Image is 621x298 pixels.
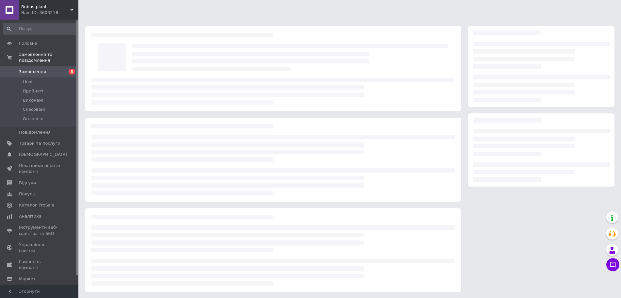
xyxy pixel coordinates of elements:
span: [DEMOGRAPHIC_DATA] [19,152,67,157]
span: Rubus-plant [21,4,70,10]
span: Нові [23,79,32,85]
span: Скасовані [23,107,45,112]
span: Прийняті [23,88,43,94]
span: Товари та послуги [19,141,60,146]
span: Головна [19,41,37,46]
button: Чат з покупцем [606,258,619,271]
span: Показники роботи компанії [19,163,60,174]
span: Відгуки [19,180,36,186]
span: Замовлення та повідомлення [19,52,78,63]
span: Інструменти веб-майстра та SEO [19,224,60,236]
span: Повідомлення [19,129,51,135]
span: Оплачені [23,116,43,122]
input: Пошук [3,23,77,35]
span: Покупці [19,191,37,197]
div: Ваш ID: 3603218 [21,10,78,16]
span: Гаманець компанії [19,259,60,271]
span: Каталог ProSale [19,202,54,208]
span: 3 [69,69,75,74]
span: Маркет [19,276,36,282]
span: Виконані [23,97,43,103]
span: Аналітика [19,213,41,219]
span: Управління сайтом [19,242,60,254]
span: Замовлення [19,69,46,75]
